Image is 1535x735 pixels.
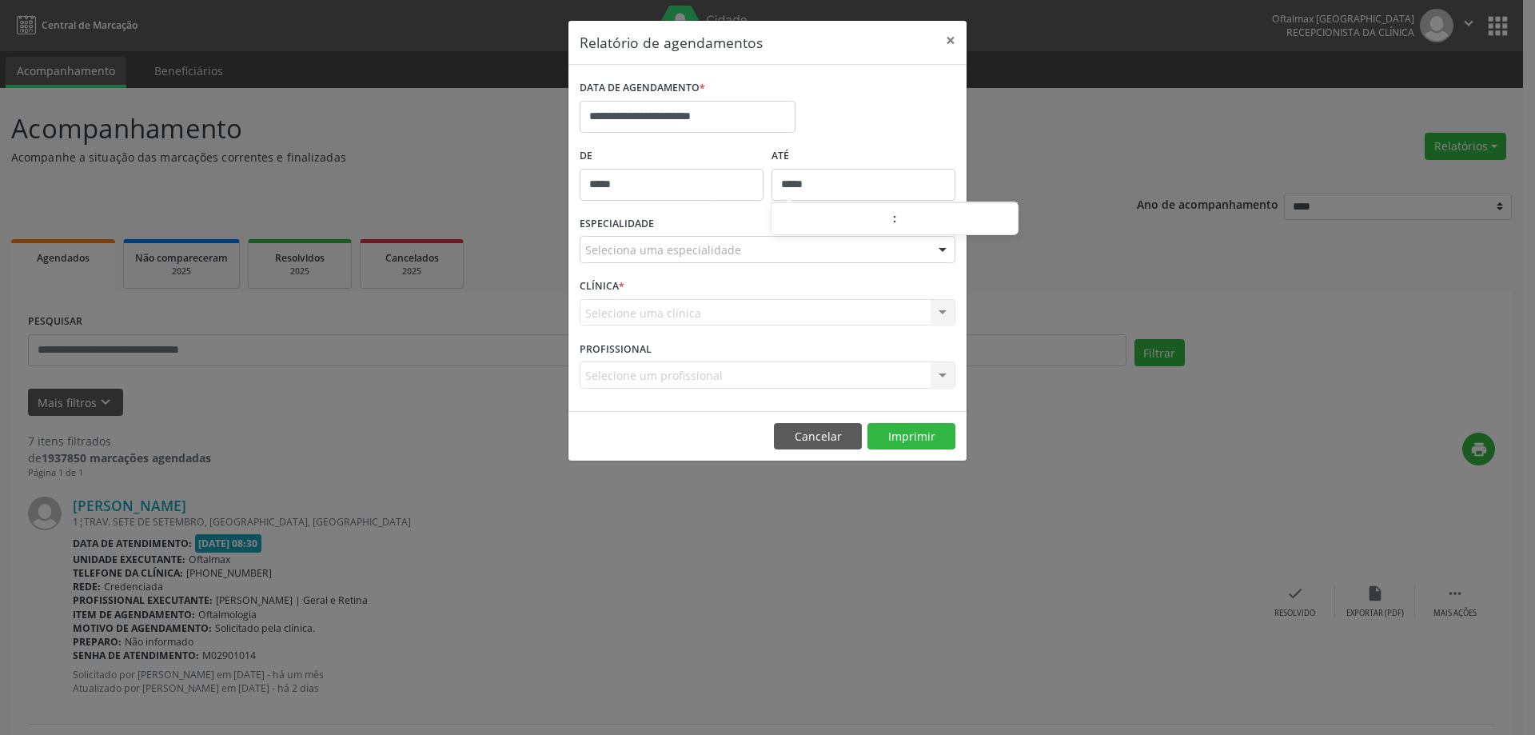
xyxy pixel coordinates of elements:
[771,144,955,169] label: ATÉ
[892,202,897,234] span: :
[580,337,652,362] label: PROFISSIONAL
[771,204,892,236] input: Hour
[585,242,741,258] span: Seleciona uma especialidade
[774,423,862,450] button: Cancelar
[580,212,654,237] label: ESPECIALIDADE
[580,144,764,169] label: De
[867,423,955,450] button: Imprimir
[935,21,967,60] button: Close
[580,76,705,101] label: DATA DE AGENDAMENTO
[580,274,624,299] label: CLÍNICA
[897,204,1018,236] input: Minute
[580,32,763,53] h5: Relatório de agendamentos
